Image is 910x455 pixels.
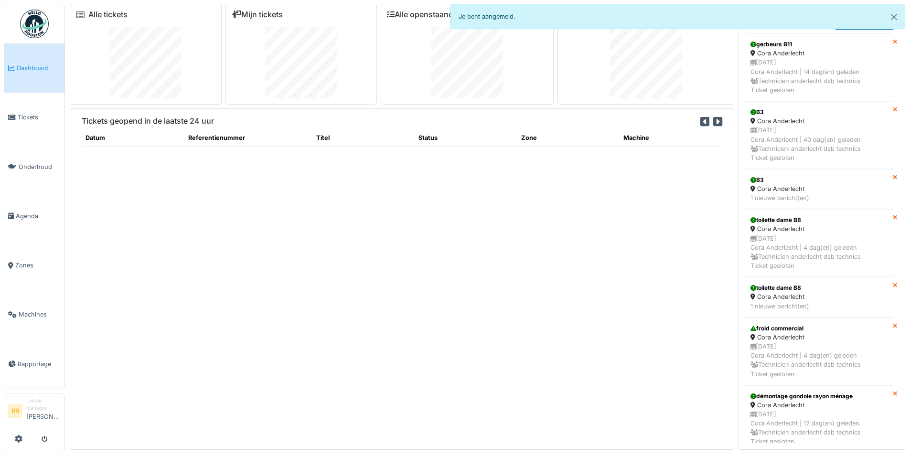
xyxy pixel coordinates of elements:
div: Je bent aangemeld. [450,4,906,29]
a: démontage gondole rayon ménage Cora Anderlecht [DATE]Cora Anderlecht | 12 dag(en) geleden Technic... [744,385,893,453]
a: Agenda [4,191,64,241]
span: Tickets [18,113,61,122]
span: Rapportage [18,360,61,369]
div: toilette dame B8 [750,216,887,224]
div: Cora Anderlecht [750,292,887,301]
h6: Tickets geopend in de laatste 24 uur [82,116,214,126]
a: toilette dame B8 Cora Anderlecht [DATE]Cora Anderlecht | 4 dag(en) geleden Technicien anderlecht ... [744,209,893,277]
div: B3 [750,108,887,116]
a: Zones [4,241,64,290]
div: Cora Anderlecht [750,184,887,193]
th: Zone [517,129,620,147]
a: gerbeurs B11 Cora Anderlecht [DATE]Cora Anderlecht | 14 dag(en) geleden Technicien anderlecht dsb... [744,33,893,101]
a: Rapportage [4,339,64,389]
th: Referentienummer [184,129,312,147]
div: Cora Anderlecht [750,49,887,58]
a: froid commercial Cora Anderlecht [DATE]Cora Anderlecht | 4 dag(en) geleden Technicien anderlecht ... [744,317,893,385]
div: froid commercial [750,324,887,333]
div: [DATE] Cora Anderlecht | 14 dag(en) geleden Technicien anderlecht dsb technics Ticket gesloten [750,58,887,95]
th: Machine [620,129,722,147]
div: gerbeurs B11 [750,40,887,49]
div: démontage gondole rayon ménage [750,392,887,401]
div: Cora Anderlecht [750,401,887,410]
a: B3 Cora Anderlecht [DATE]Cora Anderlecht | 40 dag(en) geleden Technicien anderlecht dsb technicsT... [744,101,893,169]
div: [DATE] Cora Anderlecht | 40 dag(en) geleden Technicien anderlecht dsb technics Ticket gesloten [750,126,887,162]
div: Cora Anderlecht [750,333,887,342]
a: Onderhoud [4,142,64,191]
span: Machines [19,310,61,319]
img: Badge_color-CXgf-gQk.svg [20,10,49,38]
a: Alle openstaande taken [387,10,480,19]
button: Close [883,4,905,30]
a: Machines [4,290,64,339]
a: toilette dame B8 Cora Anderlecht 1 nieuwe bericht(en) [744,277,893,317]
span: Agenda [16,212,61,221]
a: Mijn tickets [232,10,283,19]
span: Zones [15,261,61,270]
span: Onderhoud [19,162,61,171]
div: [DATE] Cora Anderlecht | 4 dag(en) geleden Technicien anderlecht dsb technics Ticket gesloten [750,342,887,379]
li: [PERSON_NAME] [26,397,61,425]
a: Tickets [4,93,64,142]
a: Dashboard [4,43,64,93]
div: Lokale manager [26,397,61,412]
div: [DATE] Cora Anderlecht | 4 dag(en) geleden Technicien anderlecht dsb technics Ticket gesloten [750,234,887,271]
li: RR [8,404,22,418]
th: Datum [82,129,184,147]
th: Status [415,129,517,147]
div: [DATE] Cora Anderlecht | 12 dag(en) geleden Technicien anderlecht dsb technics Ticket gesloten [750,410,887,446]
a: RR Lokale manager[PERSON_NAME] [8,397,61,427]
div: B3 [750,176,887,184]
div: 1 nieuwe bericht(en) [750,193,887,202]
div: Cora Anderlecht [750,224,887,233]
a: B3 Cora Anderlecht 1 nieuwe bericht(en) [744,169,893,209]
th: Titel [312,129,415,147]
a: Alle tickets [88,10,128,19]
span: Dashboard [17,63,61,73]
div: toilette dame B8 [750,284,887,292]
div: Cora Anderlecht [750,116,887,126]
div: 1 nieuwe bericht(en) [750,302,887,311]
